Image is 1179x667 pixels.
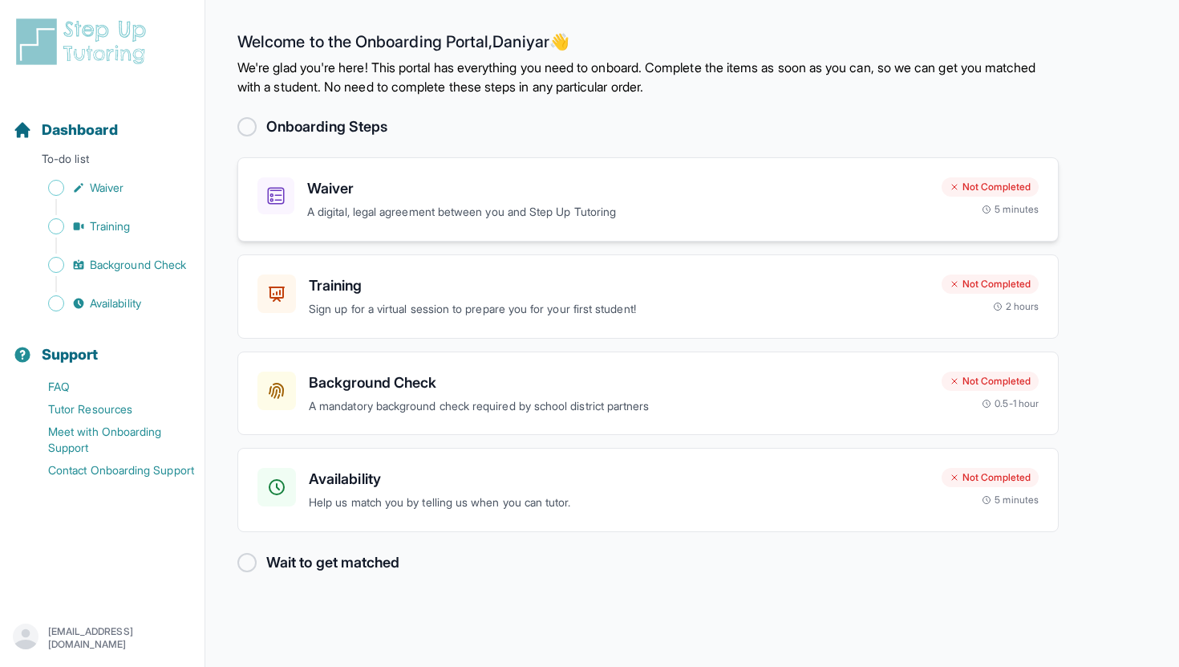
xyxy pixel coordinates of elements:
[13,119,118,141] a: Dashboard
[307,203,929,222] p: A digital, legal agreement between you and Step Up Tutoring
[942,275,1039,294] div: Not Completed
[13,376,205,398] a: FAQ
[237,254,1059,339] a: TrainingSign up for a virtual session to prepare you for your first student!Not Completed2 hours
[982,397,1039,410] div: 0.5-1 hour
[13,398,205,421] a: Tutor Resources
[237,448,1059,532] a: AvailabilityHelp us match you by telling us when you can tutor.Not Completed5 minutes
[42,119,118,141] span: Dashboard
[48,625,192,651] p: [EMAIL_ADDRESS][DOMAIN_NAME]
[90,295,141,311] span: Availability
[90,180,124,196] span: Waiver
[6,93,198,148] button: Dashboard
[942,468,1039,487] div: Not Completed
[237,58,1059,96] p: We're glad you're here! This portal has everything you need to onboard. Complete the items as soo...
[266,551,399,574] h2: Wait to get matched
[13,177,205,199] a: Waiver
[6,318,198,372] button: Support
[309,397,929,416] p: A mandatory background check required by school district partners
[309,494,929,512] p: Help us match you by telling us when you can tutor.
[309,275,929,297] h3: Training
[13,292,205,315] a: Availability
[237,157,1059,242] a: WaiverA digital, legal agreement between you and Step Up TutoringNot Completed5 minutes
[237,352,1059,436] a: Background CheckA mandatory background check required by school district partnersNot Completed0.5...
[237,32,1059,58] h2: Welcome to the Onboarding Portal, Daniyar 👋
[942,372,1039,391] div: Not Completed
[982,203,1039,216] div: 5 minutes
[993,300,1039,313] div: 2 hours
[13,16,156,67] img: logo
[942,177,1039,197] div: Not Completed
[266,116,387,138] h2: Onboarding Steps
[13,215,205,238] a: Training
[307,177,929,200] h3: Waiver
[13,459,205,482] a: Contact Onboarding Support
[309,372,929,394] h3: Background Check
[42,344,99,366] span: Support
[13,254,205,276] a: Background Check
[6,151,198,173] p: To-do list
[13,421,205,459] a: Meet with Onboarding Support
[90,218,131,234] span: Training
[309,468,929,490] h3: Availability
[90,257,186,273] span: Background Check
[309,300,929,319] p: Sign up for a virtual session to prepare you for your first student!
[982,494,1039,506] div: 5 minutes
[13,624,192,653] button: [EMAIL_ADDRESS][DOMAIN_NAME]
